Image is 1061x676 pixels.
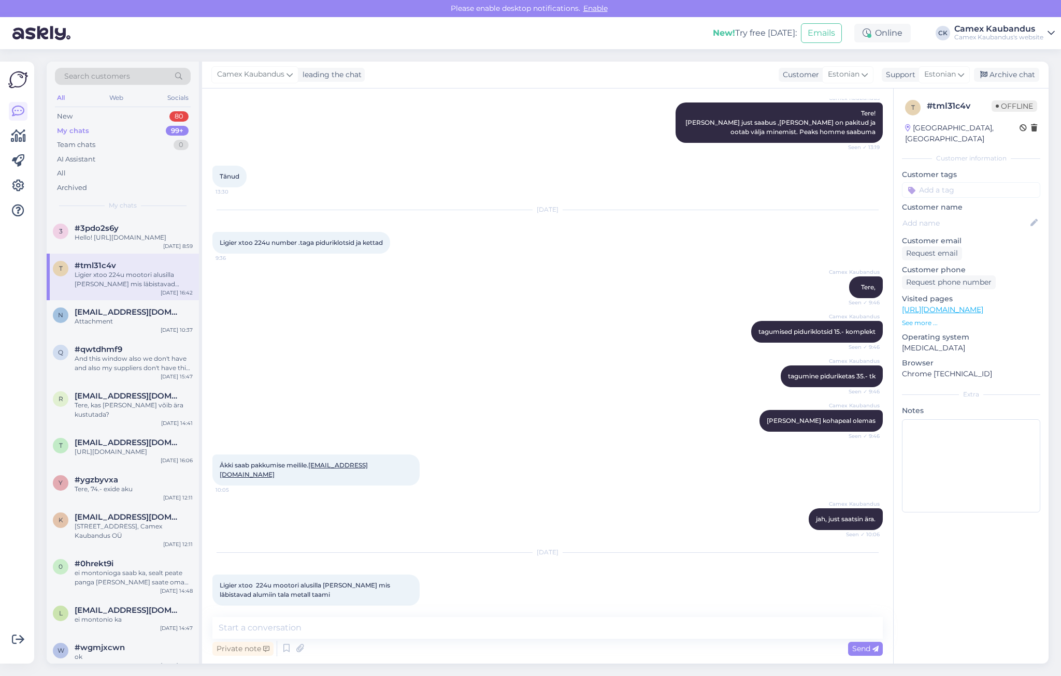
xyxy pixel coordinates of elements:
[58,646,64,654] span: w
[166,126,189,136] div: 99+
[75,606,182,615] span: listopadneon@gmail.com
[767,417,876,424] span: [PERSON_NAME] kohapeal olemas
[161,457,193,464] div: [DATE] 16:06
[902,202,1040,213] p: Customer name
[75,401,193,419] div: Tere, kas [PERSON_NAME] võib ära kustutada?
[75,652,193,662] div: ok
[902,390,1040,399] div: Extra
[758,328,876,335] span: tagumised piduriklotsid 15.- komplekt
[161,662,193,669] div: [DATE] 14:23
[160,624,193,632] div: [DATE] 14:47
[75,643,125,652] span: #wgmjxcwn
[216,188,254,196] span: 13:30
[580,4,611,13] span: Enable
[829,402,880,409] span: Camex Kaubandus
[852,644,879,653] span: Send
[169,111,189,122] div: 80
[936,26,950,40] div: CK
[854,24,911,42] div: Online
[902,358,1040,369] p: Browser
[75,559,113,568] span: #0hrekt9i
[75,270,193,289] div: Ligier xtoo 224u mootori alusilla [PERSON_NAME] mis läbistavad alumiin tala metall taami
[59,227,63,235] span: 3
[75,391,182,401] span: raknor@mail.ee
[212,205,883,214] div: [DATE]
[75,307,182,317] span: nev-irina@mail.ru
[911,104,915,111] span: t
[75,233,193,242] div: Hello! [URL][DOMAIN_NAME]
[829,268,880,276] span: Camex Kaubandus
[220,172,239,180] span: Tänud
[685,109,877,136] span: Tere! [PERSON_NAME] just saabus ,[PERSON_NAME] on pakitud ja ootab välja minemist. Peaks homme sa...
[788,372,876,380] span: tagumine piduriketas 35.- tk
[713,27,797,39] div: Try free [DATE]:
[8,70,28,90] img: Askly Logo
[829,500,880,508] span: Camex Kaubandus
[75,615,193,624] div: ei montonio ka
[779,69,819,80] div: Customer
[217,69,284,80] span: Camex Kaubandus
[163,494,193,502] div: [DATE] 12:11
[902,405,1040,416] p: Notes
[64,71,130,82] span: Search customers
[924,69,956,80] span: Estonian
[974,68,1039,82] div: Archive chat
[954,25,1043,33] div: Camex Kaubandus
[216,486,254,494] span: 10:05
[902,332,1040,343] p: Operating system
[902,275,996,289] div: Request phone number
[57,183,87,193] div: Archived
[59,264,63,272] span: t
[161,289,193,297] div: [DATE] 16:42
[212,548,883,557] div: [DATE]
[58,311,63,319] span: n
[212,642,274,656] div: Private note
[57,111,73,122] div: New
[174,140,189,150] div: 0
[902,264,1040,275] p: Customer phone
[75,522,193,540] div: [STREET_ADDRESS], Camex Kaubandus OÜ
[57,126,89,136] div: My chats
[882,69,915,80] div: Support
[902,369,1040,379] p: Chrome [TECHNICAL_ID]
[220,461,368,478] span: Äkki saab pakkumise meilile.
[902,305,983,314] a: [URL][DOMAIN_NAME]
[57,168,66,179] div: All
[841,299,880,306] span: Seen ✓ 9:46
[59,442,63,449] span: t
[75,261,116,270] span: #tml31c4v
[861,283,876,291] span: Tere,
[216,606,254,614] span: 16:42
[902,343,1040,354] p: [MEDICAL_DATA]
[829,357,880,365] span: Camex Kaubandus
[57,140,95,150] div: Team chats
[992,100,1037,112] span: Offline
[828,69,859,80] span: Estonian
[220,581,392,598] span: Ligier xtoo 224u mootori alusilla [PERSON_NAME] mis läbistavad alumiin tala metall taami
[109,201,137,210] span: My chats
[841,432,880,440] span: Seen ✓ 9:46
[75,354,193,373] div: And this window also we don't have and also my suppliers don't have this window
[58,348,63,356] span: q
[902,246,962,260] div: Request email
[902,293,1040,304] p: Visited pages
[59,516,63,524] span: k
[905,123,1020,144] div: [GEOGRAPHIC_DATA], [GEOGRAPHIC_DATA]
[801,23,842,43] button: Emails
[816,515,876,523] span: jah, just saatsin ära.
[75,568,193,587] div: ei montonioga saab ka, sealt peate panga [PERSON_NAME] saate oma pangast maksta
[902,236,1040,246] p: Customer email
[841,343,880,351] span: Seen ✓ 9:46
[160,587,193,595] div: [DATE] 14:48
[59,563,63,570] span: 0
[841,531,880,538] span: Seen ✓ 10:06
[59,479,63,487] span: y
[841,388,880,395] span: Seen ✓ 9:46
[298,69,362,80] div: leading the chat
[75,438,182,447] span: tetrisnorma@mail.ru
[163,242,193,250] div: [DATE] 8:59
[829,313,880,320] span: Camex Kaubandus
[220,239,383,246] span: Ligier xtoo 224u number .taga piduriklotsid ja kettad
[161,373,193,380] div: [DATE] 15:47
[75,484,193,494] div: Tere, 74.- exide aku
